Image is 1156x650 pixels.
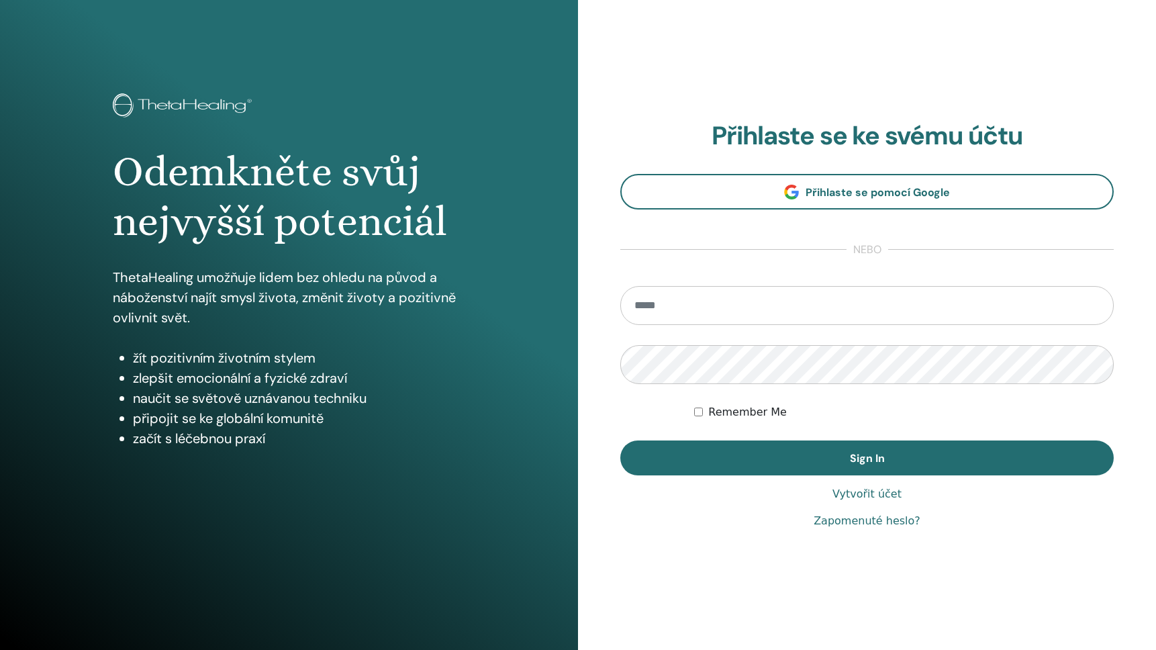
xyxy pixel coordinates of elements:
span: Sign In [850,451,885,465]
li: naučit se světově uznávanou techniku [133,388,465,408]
li: žít pozitivním životním stylem [133,348,465,368]
h1: Odemkněte svůj nejvyšší potenciál [113,147,465,247]
a: Vytvořit účet [832,486,902,502]
li: začít s léčebnou praxí [133,428,465,449]
label: Remember Me [708,404,787,420]
button: Sign In [620,440,1114,475]
div: Keep me authenticated indefinitely or until I manually logout [694,404,1114,420]
span: nebo [847,242,888,258]
li: zlepšit emocionální a fyzické zdraví [133,368,465,388]
a: Přihlaste se pomocí Google [620,174,1114,210]
li: připojit se ke globální komunitě [133,408,465,428]
p: ThetaHealing umožňuje lidem bez ohledu na původ a náboženství najít smysl života, změnit životy a... [113,267,465,328]
h2: Přihlaste se ke svému účtu [620,121,1114,152]
a: Zapomenuté heslo? [814,513,920,529]
span: Přihlaste se pomocí Google [806,185,950,199]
